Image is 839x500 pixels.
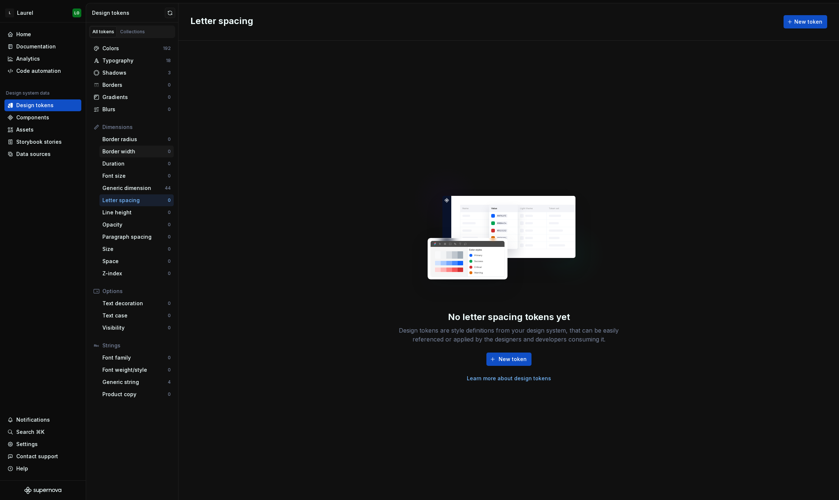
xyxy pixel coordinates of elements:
[4,148,81,160] a: Data sources
[102,184,165,192] div: Generic dimension
[102,197,168,204] div: Letter spacing
[16,453,58,460] div: Contact support
[102,221,168,228] div: Opacity
[102,57,166,64] div: Typography
[168,173,171,179] div: 0
[168,325,171,331] div: 0
[168,94,171,100] div: 0
[16,138,62,146] div: Storybook stories
[102,69,168,76] div: Shadows
[102,106,168,113] div: Blurs
[102,354,168,361] div: Font family
[6,90,50,96] div: Design system data
[168,197,171,203] div: 0
[168,234,171,240] div: 0
[99,158,174,170] a: Duration0
[163,45,171,51] div: 192
[74,10,79,16] div: LO
[102,45,163,52] div: Colors
[4,124,81,136] a: Assets
[92,29,114,35] div: All tokens
[102,300,168,307] div: Text decoration
[4,450,81,462] button: Contact support
[24,487,61,494] svg: Supernova Logo
[168,136,171,142] div: 0
[168,149,171,154] div: 0
[784,15,827,28] button: New token
[168,379,171,385] div: 4
[5,8,14,17] div: L
[4,53,81,65] a: Analytics
[102,378,168,386] div: Generic string
[102,160,168,167] div: Duration
[102,148,168,155] div: Border width
[99,170,174,182] a: Font size0
[99,219,174,231] a: Opacity0
[99,297,174,309] a: Text decoration0
[92,9,165,17] div: Design tokens
[16,31,31,38] div: Home
[102,258,168,265] div: Space
[16,441,38,448] div: Settings
[99,194,174,206] a: Letter spacing0
[91,103,174,115] a: Blurs0
[99,268,174,279] a: Z-index0
[168,161,171,167] div: 0
[16,67,61,75] div: Code automation
[4,99,81,111] a: Design tokens
[102,136,168,143] div: Border radius
[16,428,44,436] div: Search ⌘K
[168,246,171,252] div: 0
[102,93,168,101] div: Gradients
[165,185,171,191] div: 44
[120,29,145,35] div: Collections
[4,41,81,52] a: Documentation
[102,233,168,241] div: Paragraph spacing
[168,82,171,88] div: 0
[99,376,174,388] a: Generic string4
[99,207,174,218] a: Line height0
[448,311,570,323] div: No letter spacing tokens yet
[102,172,168,180] div: Font size
[168,271,171,276] div: 0
[91,42,174,54] a: Colors192
[16,55,40,62] div: Analytics
[168,210,171,215] div: 0
[499,356,527,363] span: New token
[99,231,174,243] a: Paragraph spacing0
[91,79,174,91] a: Borders0
[168,70,171,76] div: 3
[16,114,49,121] div: Components
[16,150,51,158] div: Data sources
[168,222,171,228] div: 0
[16,102,54,109] div: Design tokens
[102,391,168,398] div: Product copy
[102,342,171,349] div: Strings
[99,182,174,194] a: Generic dimension44
[168,367,171,373] div: 0
[102,209,168,216] div: Line height
[4,438,81,450] a: Settings
[99,352,174,364] a: Font family0
[91,55,174,67] a: Typography18
[168,391,171,397] div: 0
[91,91,174,103] a: Gradients0
[168,313,171,319] div: 0
[4,136,81,148] a: Storybook stories
[166,58,171,64] div: 18
[168,300,171,306] div: 0
[102,366,168,374] div: Font weight/style
[91,67,174,79] a: Shadows3
[1,5,84,21] button: LLaurelLO
[467,375,551,382] a: Learn more about design tokens
[16,126,34,133] div: Assets
[99,243,174,255] a: Size0
[99,146,174,157] a: Border width0
[4,463,81,475] button: Help
[4,28,81,40] a: Home
[16,465,28,472] div: Help
[4,414,81,426] button: Notifications
[4,112,81,123] a: Components
[102,245,168,253] div: Size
